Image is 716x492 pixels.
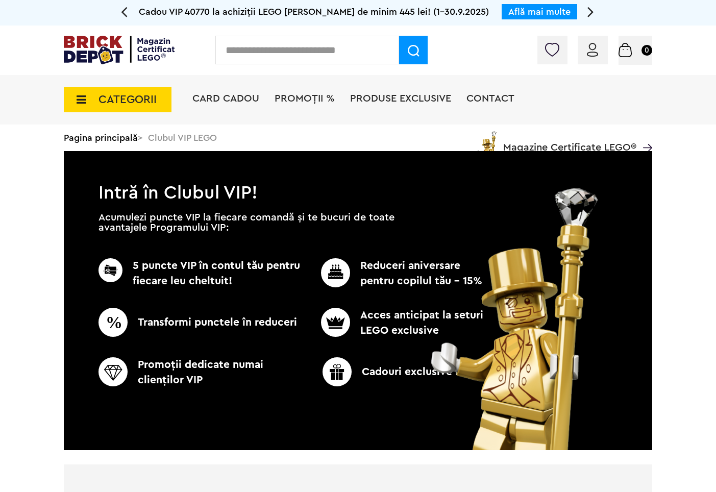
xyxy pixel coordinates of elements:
small: 0 [641,45,652,56]
p: Acumulezi puncte VIP la fiecare comandă și te bucuri de toate avantajele Programului VIP: [98,212,394,233]
p: Acces anticipat la seturi LEGO exclusive [304,308,487,338]
span: Cadou VIP 40770 la achiziții LEGO [PERSON_NAME] de minim 445 lei! (1-30.9.2025) [139,7,489,16]
img: CC_BD_Green_chek_mark [323,357,352,386]
img: CC_BD_Green_chek_mark [98,357,128,386]
img: CC_BD_Green_chek_mark [321,258,350,287]
p: Cadouri exclusive LEGO [300,357,506,386]
img: CC_BD_Green_chek_mark [98,258,122,282]
h1: Intră în Clubul VIP! [64,151,652,198]
p: Reduceri aniversare pentru copilul tău - 15% [304,258,487,289]
p: 5 puncte VIP în contul tău pentru fiecare leu cheltuit! [98,258,304,289]
span: CATEGORII [98,94,157,105]
a: Contact [466,93,514,104]
a: Magazine Certificate LEGO® [636,129,652,139]
p: Promoţii dedicate numai clienţilor VIP [98,357,304,388]
a: Află mai multe [508,7,571,16]
a: Card Cadou [192,93,259,104]
a: Produse exclusive [350,93,451,104]
img: vip_page_image [420,188,610,450]
p: Transformi punctele în reduceri [98,308,304,337]
span: Magazine Certificate LEGO® [503,129,636,153]
img: CC_BD_Green_chek_mark [321,308,350,337]
img: CC_BD_Green_chek_mark [98,308,128,337]
a: PROMOȚII % [275,93,335,104]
